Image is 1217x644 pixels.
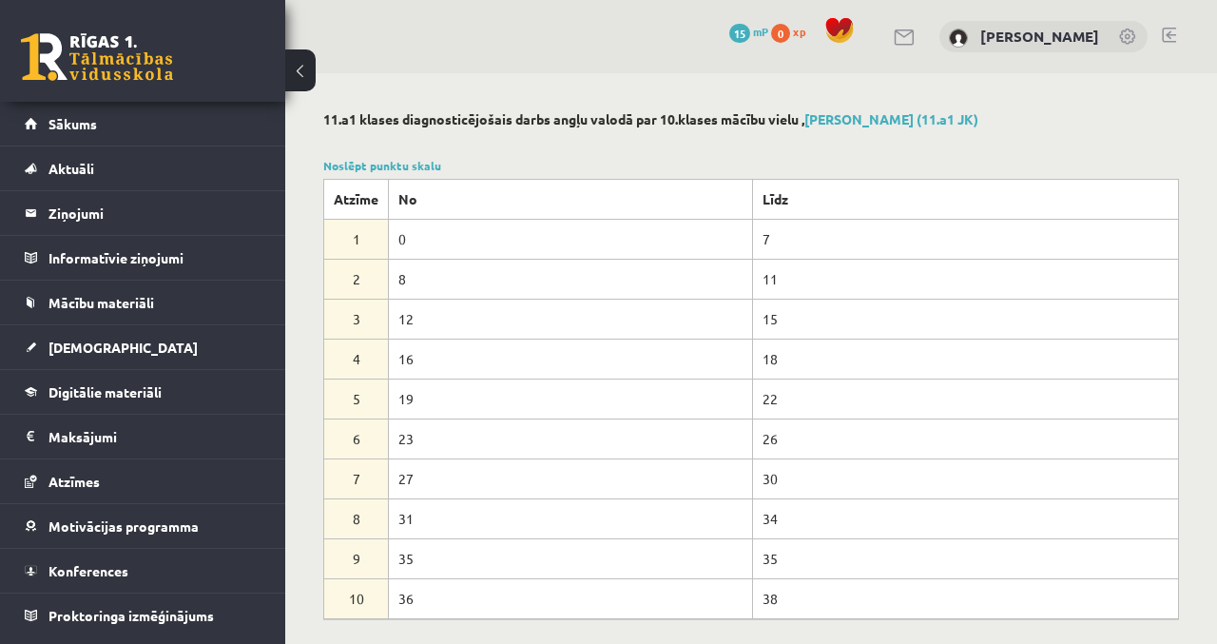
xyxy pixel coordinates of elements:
td: 3 [324,299,389,339]
td: 0 [389,219,753,259]
a: Atzīmes [25,459,261,503]
th: Atzīme [324,179,389,219]
td: 4 [324,339,389,379]
th: Līdz [752,179,1178,219]
td: 8 [324,498,389,538]
td: 5 [324,379,389,419]
td: 34 [752,498,1178,538]
a: [PERSON_NAME] (11.a1 JK) [804,110,978,127]
span: Motivācijas programma [48,517,199,535]
a: Motivācijas programma [25,504,261,548]
td: 7 [324,459,389,498]
a: Noslēpt punktu skalu [323,158,441,173]
a: Proktoringa izmēģinājums [25,594,261,637]
td: 31 [389,498,753,538]
span: mP [753,24,768,39]
td: 26 [752,419,1178,459]
a: Rīgas 1. Tālmācības vidusskola [21,33,173,81]
td: 19 [389,379,753,419]
td: 36 [389,578,753,618]
th: No [389,179,753,219]
td: 2 [324,259,389,299]
a: Ziņojumi [25,191,261,235]
td: 12 [389,299,753,339]
td: 18 [752,339,1178,379]
a: [PERSON_NAME] [980,27,1099,46]
td: 10 [324,578,389,618]
span: Mācību materiāli [48,294,154,311]
td: 38 [752,578,1178,618]
span: Aktuāli [48,160,94,177]
span: Konferences [48,562,128,579]
td: 9 [324,538,389,578]
span: Digitālie materiāli [48,383,162,400]
span: 0 [771,24,790,43]
h2: 11.a1 klases diagnosticējošais darbs angļu valodā par 10.klases mācību vielu , [323,111,1179,127]
td: 15 [752,299,1178,339]
span: Proktoringa izmēģinājums [48,607,214,624]
a: Sākums [25,102,261,146]
a: Digitālie materiāli [25,370,261,414]
a: Aktuāli [25,146,261,190]
span: Sākums [48,115,97,132]
a: 15 mP [729,24,768,39]
span: xp [793,24,805,39]
a: Konferences [25,549,261,593]
td: 27 [389,459,753,498]
span: Atzīmes [48,473,100,490]
td: 6 [324,419,389,459]
a: [DEMOGRAPHIC_DATA] [25,325,261,369]
a: 0 xp [771,24,815,39]
td: 23 [389,419,753,459]
td: 8 [389,259,753,299]
td: 7 [752,219,1178,259]
legend: Maksājumi [48,415,261,459]
img: Agata Kapisterņicka [949,29,968,48]
a: Informatīvie ziņojumi [25,236,261,280]
td: 35 [389,538,753,578]
td: 11 [752,259,1178,299]
a: Mācību materiāli [25,281,261,324]
td: 22 [752,379,1178,419]
a: Maksājumi [25,415,261,459]
td: 30 [752,459,1178,498]
td: 35 [752,538,1178,578]
span: 15 [729,24,750,43]
td: 16 [389,339,753,379]
legend: Ziņojumi [48,191,261,235]
span: [DEMOGRAPHIC_DATA] [48,339,198,356]
legend: Informatīvie ziņojumi [48,236,261,280]
td: 1 [324,219,389,259]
